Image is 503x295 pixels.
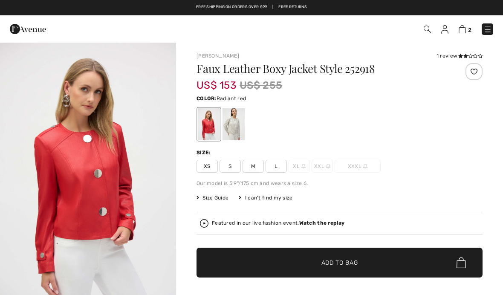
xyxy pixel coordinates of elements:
[326,164,330,168] img: ring-m.svg
[220,160,241,173] span: S
[459,24,471,34] a: 2
[10,24,46,32] a: 1ère Avenue
[321,258,358,267] span: Add to Bag
[363,164,367,168] img: ring-m.svg
[196,4,267,10] a: Free shipping on orders over $99
[197,149,213,156] div: Size:
[217,95,246,101] span: Radiant red
[312,160,333,173] span: XXL
[243,160,264,173] span: M
[240,78,282,93] span: US$ 255
[197,63,435,74] h1: Faux Leather Boxy Jacket Style 252918
[197,71,236,91] span: US$ 153
[197,53,239,59] a: [PERSON_NAME]
[441,25,448,34] img: My Info
[301,164,306,168] img: ring-m.svg
[289,160,310,173] span: XL
[437,52,483,60] div: 1 review
[278,4,307,10] a: Free Returns
[200,219,208,228] img: Watch the replay
[335,160,381,173] span: XXXL
[197,160,218,173] span: XS
[223,108,245,140] div: Moonstone
[197,248,483,278] button: Add to Bag
[197,194,228,202] span: Size Guide
[198,108,220,140] div: Radiant red
[239,194,292,202] div: I can't find my size
[468,27,471,33] span: 2
[483,25,492,34] img: Menu
[459,25,466,33] img: Shopping Bag
[299,220,345,226] strong: Watch the replay
[266,160,287,173] span: L
[212,220,344,226] div: Featured in our live fashion event.
[197,95,217,101] span: Color:
[424,26,431,33] img: Search
[10,20,46,38] img: 1ère Avenue
[197,179,483,187] div: Our model is 5'9"/175 cm and wears a size 6.
[457,257,466,268] img: Bag.svg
